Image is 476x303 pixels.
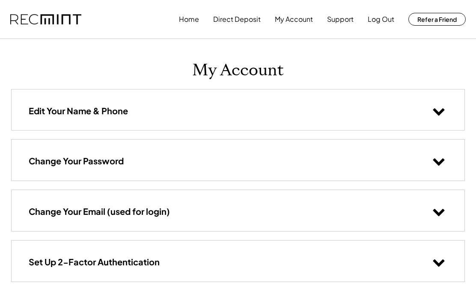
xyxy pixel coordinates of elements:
[29,206,170,217] h3: Change Your Email (used for login)
[213,11,261,28] button: Direct Deposit
[10,14,81,25] img: recmint-logotype%403x.png
[29,155,124,166] h3: Change Your Password
[192,60,284,80] h1: My Account
[408,13,466,26] button: Refer a Friend
[275,11,313,28] button: My Account
[29,256,160,267] h3: Set Up 2-Factor Authentication
[179,11,199,28] button: Home
[368,11,394,28] button: Log Out
[29,105,128,116] h3: Edit Your Name & Phone
[327,11,354,28] button: Support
